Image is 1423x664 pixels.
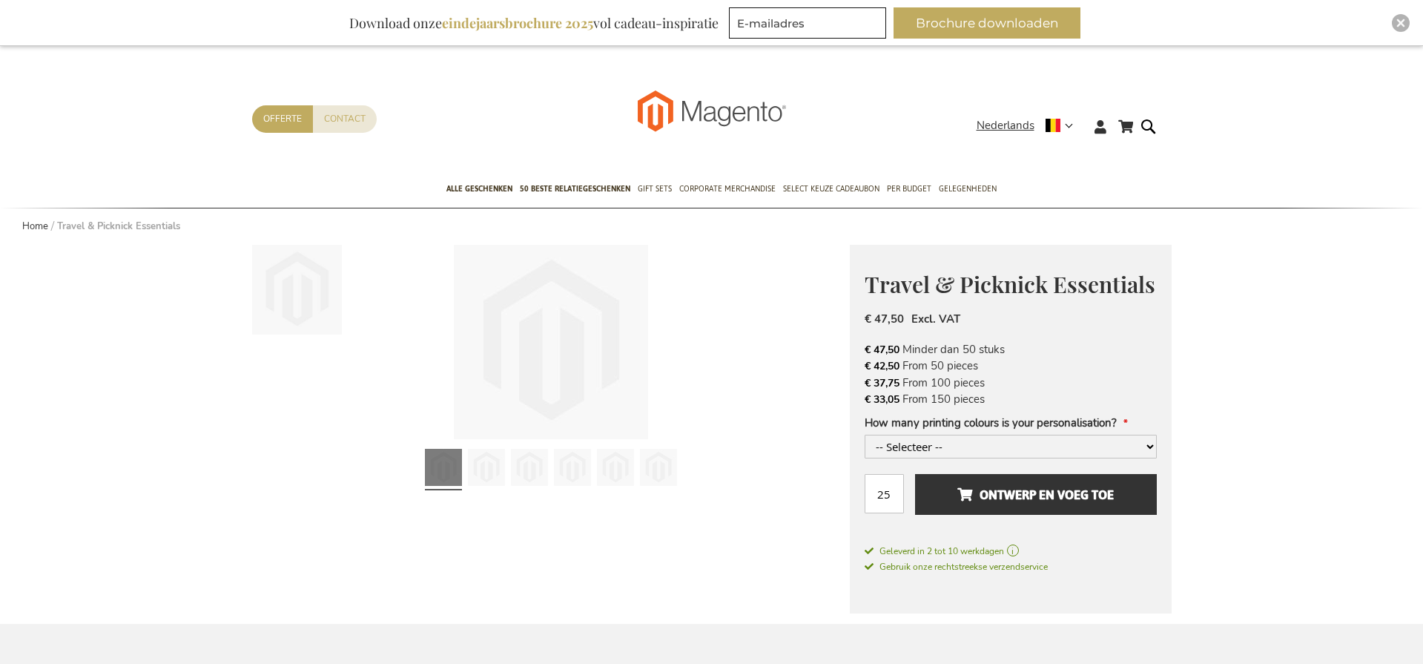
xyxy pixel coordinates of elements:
span: Gelegenheden [939,181,997,197]
span: € 47,50 [865,312,904,326]
a: Travel & Picknick Essentials [640,443,677,496]
span: 50 beste relatiegeschenken [520,181,630,197]
a: Travel & Picknick Essentials [597,443,634,496]
span: Ontwerp en voeg toe [957,483,1114,507]
img: Exclusive Business gifts logo [638,91,786,132]
div: Close [1392,14,1410,32]
span: Per Budget [887,181,931,197]
span: Excl. VAT [911,312,960,326]
li: Minder dan 50 stuks [865,341,1157,358]
span: How many printing colours is your personalisation? [865,415,1117,430]
input: E-mailadres [729,7,886,39]
span: € 33,05 [865,392,899,407]
a: Gebruik onze rechtstreekse verzendservice [865,559,1048,573]
span: Select Keuze Cadeaubon [783,181,879,197]
li: From 50 pieces [865,358,1157,374]
a: Geleverd in 2 tot 10 werkdagen [865,545,1157,558]
span: Gift Sets [638,181,672,197]
strong: Travel & Picknick Essentials [57,220,180,233]
span: Nederlands [977,117,1034,134]
a: Travel & Picknick Essentials [468,443,505,496]
button: Ontwerp en voeg toe [915,474,1156,515]
img: Travel & Picknick Essentials [454,245,648,439]
a: store logo [638,91,712,132]
div: Download onze vol cadeau-inspiratie [343,7,725,39]
li: From 150 pieces [865,391,1157,407]
a: Travel & Picknick Essentials [554,443,591,496]
b: eindejaarsbrochure 2025 [442,14,593,32]
form: marketing offers and promotions [729,7,891,43]
span: € 47,50 [865,343,899,357]
a: Contact [313,105,377,133]
a: Home [22,220,48,233]
div: Nederlands [977,117,1083,134]
img: Travel & Picknick Essentials [252,245,342,335]
span: Corporate Merchandise [679,181,776,197]
a: Offerte [252,105,313,133]
a: Travel & Picknick Essentials [425,443,462,496]
span: € 42,50 [865,359,899,373]
img: Close [1396,19,1405,27]
input: Aantal [865,474,904,513]
span: Gebruik onze rechtstreekse verzendservice [865,561,1048,573]
button: Brochure downloaden [894,7,1080,39]
span: Travel & Picknick Essentials [865,269,1155,299]
li: From 100 pieces [865,375,1157,391]
span: Alle Geschenken [446,181,512,197]
a: Travel & Picknick Essentials [511,443,548,496]
span: € 37,75 [865,376,899,390]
